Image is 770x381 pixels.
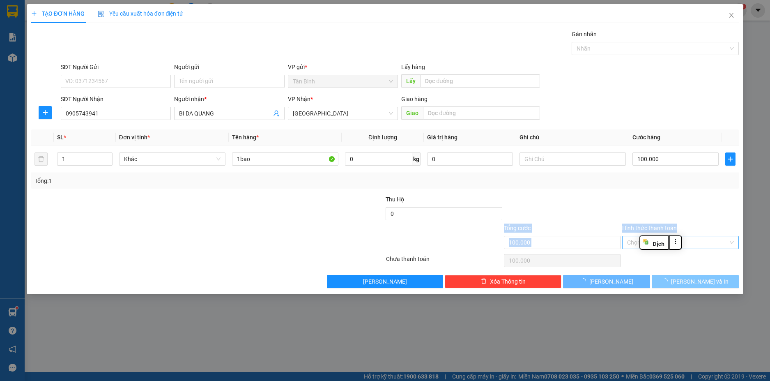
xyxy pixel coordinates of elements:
[728,12,735,18] span: close
[662,278,671,284] span: loading
[61,95,171,104] div: SĐT Người Nhận
[622,225,677,231] label: Hình thức thanh toán
[232,134,259,141] span: Tên hàng
[34,176,297,185] div: Tổng: 1
[580,278,589,284] span: loading
[516,129,629,145] th: Ghi chú
[726,156,736,162] span: plus
[31,10,85,17] span: TẠO ĐƠN HÀNG
[589,277,633,286] span: [PERSON_NAME]
[368,134,397,141] span: Định lượng
[174,62,285,72] div: Người gửi
[652,275,739,288] button: [PERSON_NAME] và In
[412,152,421,166] span: kg
[98,10,184,17] span: Yêu cầu xuất hóa đơn điện tử
[119,134,150,141] span: Đơn vị tính
[720,4,743,27] button: Close
[98,11,104,17] img: icon
[57,134,64,141] span: SL
[427,152,513,166] input: 0
[401,64,425,70] span: Lấy hàng
[420,74,540,88] input: Dọc đường
[232,152,338,166] input: VD: Bàn, Ghế
[481,278,487,285] span: delete
[273,110,280,117] span: user-add
[423,106,540,120] input: Dọc đường
[124,153,221,165] span: Khác
[288,96,310,102] span: VP Nhận
[632,134,660,141] span: Cước hàng
[385,254,503,269] div: Chưa thanh toán
[563,275,650,288] button: [PERSON_NAME]
[39,109,51,116] span: plus
[725,152,736,166] button: plus
[445,275,561,288] button: deleteXóa Thông tin
[174,95,285,104] div: Người nhận
[490,277,526,286] span: Xóa Thông tin
[572,31,597,37] label: Gán nhãn
[504,225,531,231] span: Tổng cước
[61,62,171,72] div: SĐT Người Gửi
[427,134,457,141] span: Giá trị hàng
[401,106,423,120] span: Giao
[386,196,404,203] span: Thu Hộ
[34,152,48,166] button: delete
[288,62,398,72] div: VP gửi
[31,11,37,16] span: plus
[671,277,729,286] span: [PERSON_NAME] và In
[363,277,407,286] span: [PERSON_NAME]
[519,152,626,166] input: Ghi Chú
[401,96,428,102] span: Giao hàng
[401,74,420,88] span: Lấy
[293,75,393,88] span: Tân Bình
[327,275,444,288] button: [PERSON_NAME]
[39,106,52,119] button: plus
[293,107,393,120] span: Đà Nẵng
